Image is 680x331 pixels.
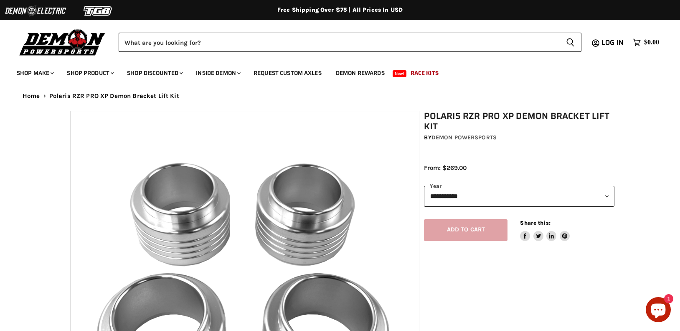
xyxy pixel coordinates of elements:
[10,64,59,82] a: Shop Make
[23,92,40,100] a: Home
[629,36,663,49] a: $0.00
[424,186,614,206] select: year
[520,220,550,226] span: Share this:
[431,134,497,141] a: Demon Powersports
[49,92,179,100] span: Polaris RZR PRO XP Demon Bracket Lift Kit
[520,219,570,241] aside: Share this:
[6,92,674,100] nav: Breadcrumbs
[17,27,108,57] img: Demon Powersports
[424,111,614,132] h1: Polaris RZR PRO XP Demon Bracket Lift Kit
[190,64,246,82] a: Inside Demon
[644,38,659,46] span: $0.00
[404,64,445,82] a: Race Kits
[10,61,657,82] ul: Main menu
[67,3,129,19] img: TGB Logo 2
[119,33,559,52] input: Search
[121,64,188,82] a: Shop Discounted
[601,37,624,48] span: Log in
[559,33,581,52] button: Search
[424,164,467,172] span: From: $269.00
[393,70,407,77] span: New!
[4,3,67,19] img: Demon Electric Logo 2
[119,33,581,52] form: Product
[424,133,614,142] div: by
[330,64,391,82] a: Demon Rewards
[598,39,629,46] a: Log in
[6,6,674,14] div: Free Shipping Over $75 | All Prices In USD
[61,64,119,82] a: Shop Product
[643,297,673,324] inbox-online-store-chat: Shopify online store chat
[247,64,328,82] a: Request Custom Axles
